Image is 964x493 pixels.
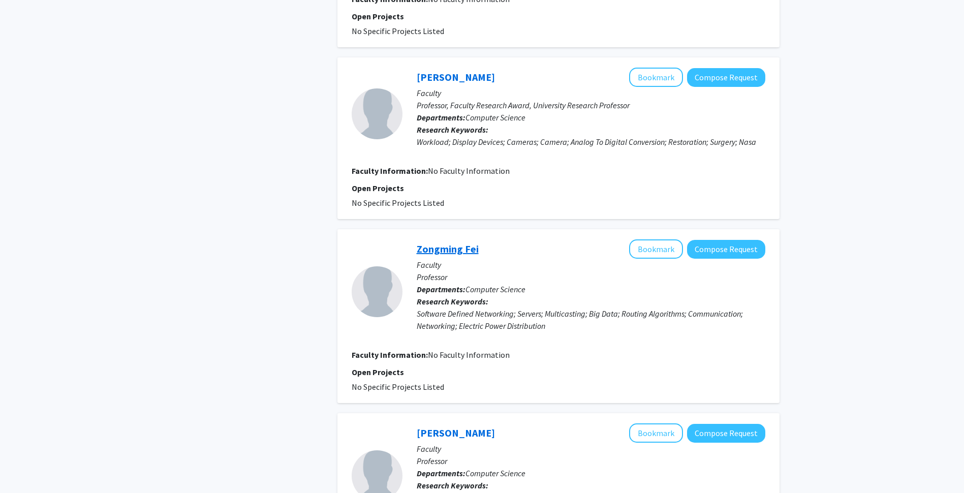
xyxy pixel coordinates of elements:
[352,366,765,378] p: Open Projects
[629,68,683,87] button: Add William Seales to Bookmarks
[352,166,428,176] b: Faculty Information:
[417,242,479,255] a: Zongming Fei
[417,112,465,122] b: Departments:
[428,166,510,176] span: No Faculty Information
[417,455,765,467] p: Professor
[687,240,765,259] button: Compose Request to Zongming Fei
[629,239,683,259] button: Add Zongming Fei to Bookmarks
[417,284,465,294] b: Departments:
[417,259,765,271] p: Faculty
[417,125,488,135] b: Research Keywords:
[428,350,510,360] span: No Faculty Information
[417,480,488,490] b: Research Keywords:
[352,382,444,392] span: No Specific Projects Listed
[465,468,525,478] span: Computer Science
[687,424,765,443] button: Compose Request to Fuhua Cheng
[417,99,765,111] p: Professor, Faculty Research Award, University Research Professor
[8,447,43,485] iframe: Chat
[417,296,488,306] b: Research Keywords:
[352,198,444,208] span: No Specific Projects Listed
[352,350,428,360] b: Faculty Information:
[417,307,765,332] div: Software Defined Networking; Servers; Multicasting; Big Data; Routing Algorithms; Communication; ...
[465,284,525,294] span: Computer Science
[417,71,495,83] a: [PERSON_NAME]
[417,443,765,455] p: Faculty
[352,26,444,36] span: No Specific Projects Listed
[417,271,765,283] p: Professor
[352,182,765,194] p: Open Projects
[629,423,683,443] button: Add Fuhua Cheng to Bookmarks
[352,10,765,22] p: Open Projects
[687,68,765,87] button: Compose Request to William Seales
[417,468,465,478] b: Departments:
[417,136,765,148] div: Workload; Display Devices; Cameras; Camera; Analog To Digital Conversion; Restoration; Surgery; Nasa
[417,87,765,99] p: Faculty
[417,426,495,439] a: [PERSON_NAME]
[465,112,525,122] span: Computer Science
